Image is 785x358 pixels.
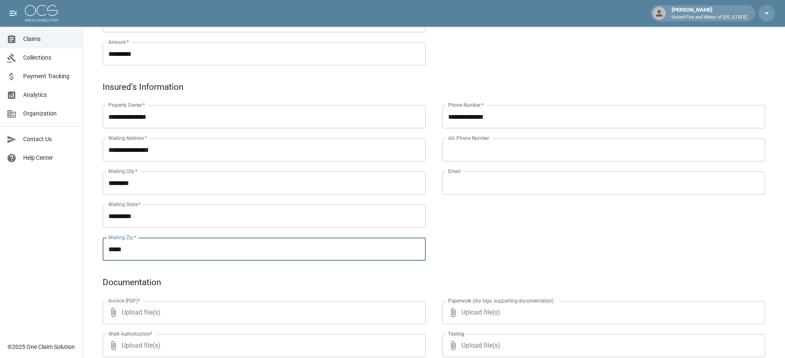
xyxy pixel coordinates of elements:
[448,330,464,337] label: Testing
[448,168,461,175] label: Email
[122,334,403,357] span: Upload file(s)
[23,135,76,144] span: Contact Us
[25,5,58,22] img: ocs-logo-white-transparent.png
[108,168,138,175] label: Mailing City
[7,343,75,351] div: © 2025 One Claim Solution
[23,154,76,162] span: Help Center
[108,101,145,108] label: Property Owner
[5,5,22,22] button: open drawer
[668,6,750,21] div: [PERSON_NAME]
[23,109,76,118] span: Organization
[23,35,76,43] span: Claims
[122,301,403,324] span: Upload file(s)
[23,53,76,62] span: Collections
[108,297,140,304] label: Invoice (PDF)*
[461,301,743,324] span: Upload file(s)
[108,234,137,241] label: Mailing Zip
[672,14,747,21] p: United Fire and Water of [US_STATE]
[108,135,147,142] label: Mailing Address
[461,334,743,357] span: Upload file(s)
[108,38,129,46] label: Amount
[448,101,484,108] label: Phone Number
[108,330,153,337] label: Work Authorization*
[23,91,76,99] span: Analytics
[448,135,489,142] label: Alt. Phone Number
[23,72,76,81] span: Payment Tracking
[108,201,141,208] label: Mailing State
[448,297,554,304] label: Paperwork (dry logs, supporting documentation)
